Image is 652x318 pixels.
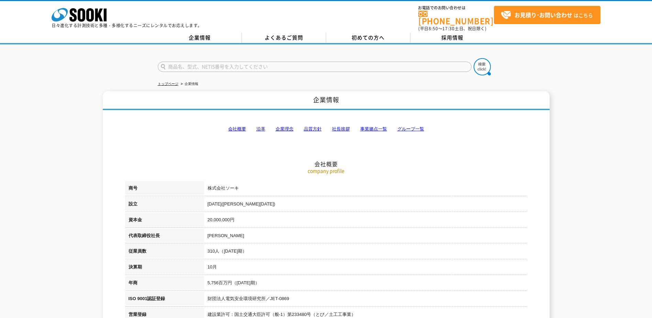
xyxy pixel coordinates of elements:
span: 初めての方へ [352,34,385,41]
input: 商品名、型式、NETIS番号を入力してください [158,62,472,72]
a: 初めての方へ [326,33,410,43]
td: [DATE]([PERSON_NAME][DATE]) [204,197,527,213]
td: 10月 [204,260,527,276]
a: よくあるご質問 [242,33,326,43]
a: 社長挨拶 [332,126,350,131]
span: 17:30 [442,25,455,32]
td: [PERSON_NAME] [204,229,527,245]
th: 設立 [125,197,204,213]
td: 310人（[DATE]期） [204,244,527,260]
th: 代表取締役社長 [125,229,204,245]
a: 沿革 [256,126,265,131]
a: 採用情報 [410,33,495,43]
h2: 会社概要 [125,92,527,168]
a: 事業拠点一覧 [360,126,387,131]
a: グループ一覧 [397,126,424,131]
span: お電話でのお問い合わせは [418,6,494,10]
a: 品質方針 [304,126,322,131]
p: company profile [125,167,527,174]
p: 日々進化する計測技術と多種・多様化するニーズにレンタルでお応えします。 [52,23,202,28]
th: 年商 [125,276,204,292]
td: 株式会社ソーキ [204,181,527,197]
td: 20,000,000円 [204,213,527,229]
li: 企業情報 [179,81,198,88]
a: [PHONE_NUMBER] [418,11,494,25]
td: 5,756百万円（[DATE]期） [204,276,527,292]
a: お見積り･お問い合わせはこちら [494,6,600,24]
th: 資本金 [125,213,204,229]
span: 8:50 [429,25,438,32]
td: 財団法人電気安全環境研究所／JET-0869 [204,292,527,308]
a: 企業情報 [158,33,242,43]
th: 従業員数 [125,244,204,260]
a: トップページ [158,82,178,86]
th: 商号 [125,181,204,197]
a: 会社概要 [228,126,246,131]
span: (平日 ～ 土日、祝日除く) [418,25,486,32]
strong: お見積り･お問い合わせ [515,11,572,19]
th: 決算期 [125,260,204,276]
span: はこちら [501,10,593,20]
a: 企業理念 [276,126,294,131]
th: ISO 9001認証登録 [125,292,204,308]
img: btn_search.png [474,58,491,75]
h1: 企業情報 [103,91,550,110]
